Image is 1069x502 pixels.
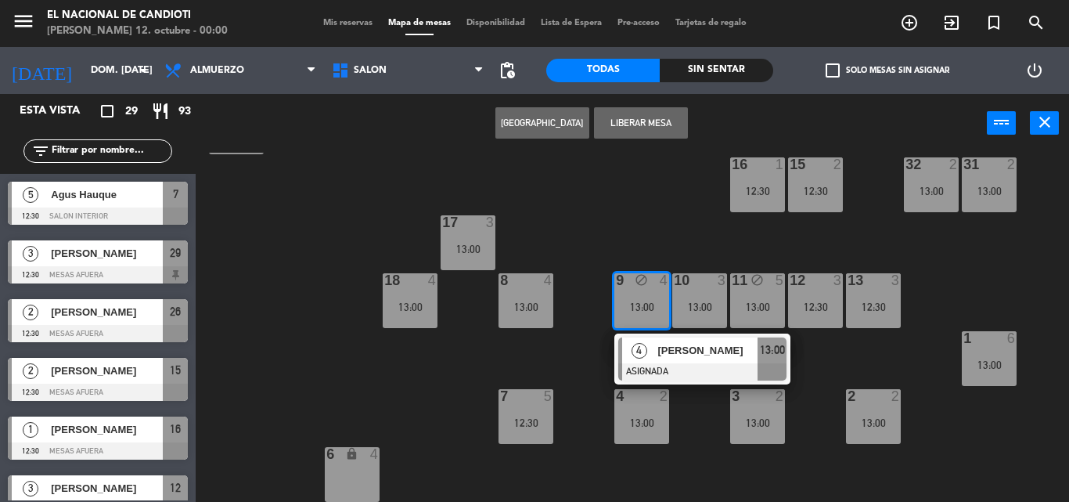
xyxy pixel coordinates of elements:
div: 5 [544,389,553,403]
div: Sin sentar [660,59,773,82]
span: [PERSON_NAME] [51,304,163,320]
i: block [635,273,648,287]
div: 3 [718,273,727,287]
i: exit_to_app [942,13,961,32]
div: 12:30 [499,417,553,428]
i: crop_square [98,102,117,121]
div: El Nacional de Candioti [47,8,228,23]
div: 13:00 [846,417,901,428]
div: 13:00 [614,417,669,428]
span: 5 [23,187,38,203]
button: [GEOGRAPHIC_DATA] [495,107,589,139]
button: close [1030,111,1059,135]
span: [PERSON_NAME] [51,480,163,497]
span: [PERSON_NAME] [51,363,163,379]
div: 12:30 [846,302,901,312]
div: Todas [546,59,660,82]
span: [PERSON_NAME] [51,245,163,262]
div: 11 [732,273,732,287]
i: filter_list [31,142,50,161]
div: 4 [660,273,669,287]
span: 1 [23,422,38,438]
span: [PERSON_NAME] [51,421,163,438]
div: 8 [500,273,501,287]
span: 12 [170,479,181,497]
div: 2 [776,389,785,403]
div: 13:00 [441,244,495,255]
span: 3 [23,481,38,497]
span: 93 [178,103,191,121]
i: arrow_drop_down [134,61,153,80]
div: 4 [428,273,437,287]
button: Liberar Mesa [594,107,688,139]
div: 13:00 [672,302,727,312]
i: restaurant [151,102,170,121]
button: menu [12,9,35,38]
span: 29 [170,244,181,262]
div: 4 [544,273,553,287]
span: 16 [170,420,181,439]
span: 7 [173,185,178,204]
div: 13:00 [962,359,1017,370]
span: check_box_outline_blank [826,63,840,78]
div: 2 [660,389,669,403]
span: Almuerzo [190,65,244,76]
div: 13:00 [962,186,1017,197]
span: 3 [23,246,38,262]
div: 15 [790,157,790,172]
div: 5 [776,273,785,287]
div: 13:00 [730,302,785,312]
div: 2 [833,157,843,172]
div: 2 [891,389,901,403]
div: 13:00 [614,302,669,312]
span: 2 [23,305,38,320]
span: 29 [125,103,138,121]
span: pending_actions [498,61,517,80]
div: 9 [616,273,617,287]
div: 1 [776,157,785,172]
div: 2 [949,157,959,172]
span: SALON [354,65,387,76]
span: 2 [23,363,38,379]
span: 26 [170,302,181,321]
span: [PERSON_NAME] [657,342,758,359]
span: Lista de Espera [533,19,610,27]
div: 3 [486,215,495,229]
div: 4 [616,389,617,403]
div: 16 [732,157,732,172]
i: power_settings_new [1025,61,1044,80]
button: power_input [987,111,1016,135]
span: Tarjetas de regalo [668,19,754,27]
i: turned_in_not [984,13,1003,32]
input: Filtrar por nombre... [50,143,171,160]
span: Agus Hauque [51,186,163,203]
i: block [750,273,764,287]
span: Pre-acceso [610,19,668,27]
div: 13:00 [499,302,553,312]
div: 12:30 [788,302,843,312]
div: 6 [1007,331,1017,345]
span: 4 [632,343,647,359]
span: Mis reservas [315,19,380,27]
i: search [1027,13,1046,32]
div: 13:00 [383,302,437,312]
div: 18 [384,273,385,287]
div: 4 [370,447,380,461]
i: add_circle_outline [900,13,919,32]
span: Mapa de mesas [380,19,459,27]
div: 3 [833,273,843,287]
div: 6 [326,447,327,461]
div: 13:00 [904,186,959,197]
div: Esta vista [8,102,113,121]
div: 7 [500,389,501,403]
div: 17 [442,215,443,229]
div: [PERSON_NAME] 12. octubre - 00:00 [47,23,228,39]
div: 2 [1007,157,1017,172]
div: 12:30 [730,186,785,197]
i: lock [345,447,358,460]
div: 1 [963,331,964,345]
label: Solo mesas sin asignar [826,63,949,78]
